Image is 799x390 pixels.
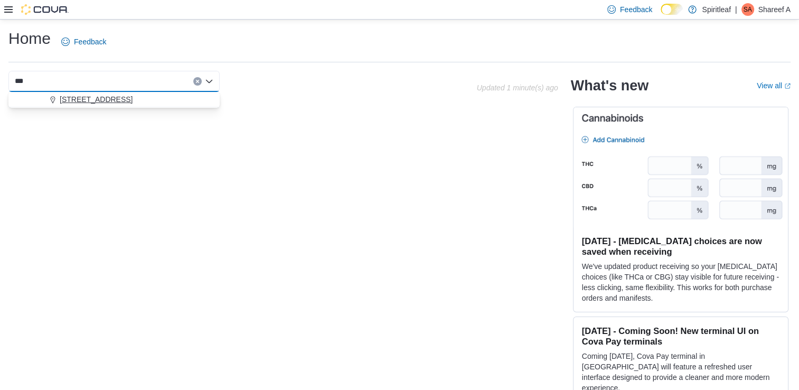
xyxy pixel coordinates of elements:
span: Feedback [620,4,652,15]
button: [STREET_ADDRESS] [8,92,220,107]
svg: External link [784,83,791,89]
h1: Home [8,28,51,49]
p: Shareef A [758,3,791,16]
input: Dark Mode [661,4,683,15]
span: SA [743,3,751,16]
img: Cova [21,4,69,15]
a: Feedback [57,31,110,52]
div: Choose from the following options [8,92,220,107]
h3: [DATE] - Coming Soon! New terminal UI on Cova Pay terminals [582,326,779,347]
p: Updated 1 minute(s) ago [477,83,558,92]
p: Spiritleaf [702,3,730,16]
p: | [735,3,737,16]
div: Shareef A [741,3,754,16]
h2: What's new [571,77,648,94]
h3: [DATE] - [MEDICAL_DATA] choices are now saved when receiving [582,236,779,257]
a: View allExternal link [757,81,791,90]
button: Close list of options [205,77,213,86]
span: [STREET_ADDRESS] [60,94,133,105]
p: We've updated product receiving so your [MEDICAL_DATA] choices (like THCa or CBG) stay visible fo... [582,261,779,303]
button: Clear input [193,77,202,86]
span: Feedback [74,36,106,47]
